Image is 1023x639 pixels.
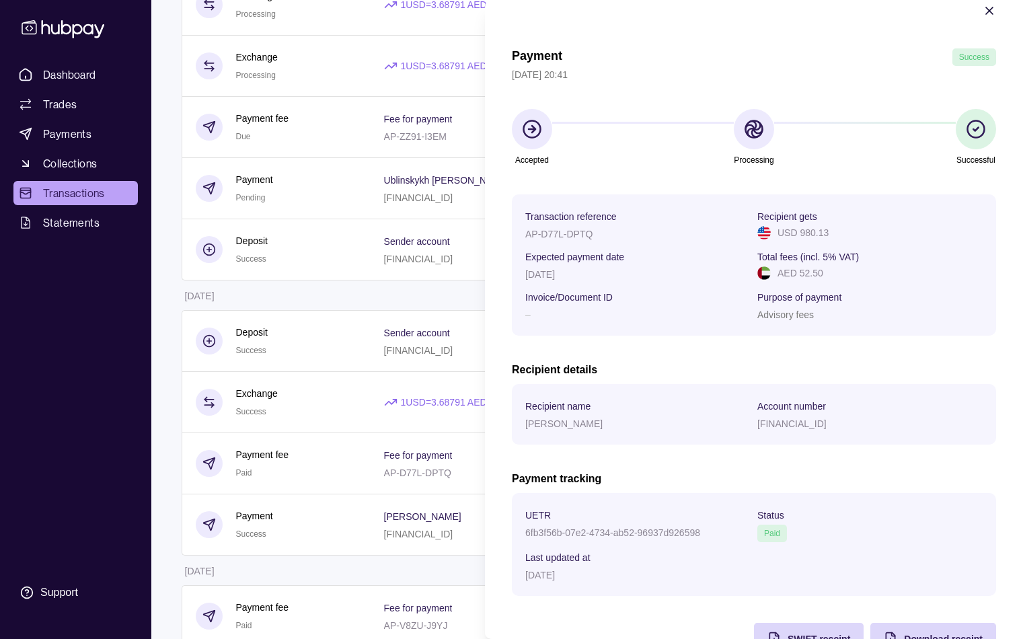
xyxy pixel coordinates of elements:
[512,363,996,377] h2: Recipient details
[525,527,700,538] p: 6fb3f56b-07e2-4734-ab52-96937d926598
[734,153,773,167] p: Processing
[515,153,549,167] p: Accepted
[525,570,555,580] p: [DATE]
[757,252,859,262] p: Total fees (incl. 5% VAT)
[757,510,784,521] p: Status
[525,418,603,429] p: [PERSON_NAME]
[512,48,562,66] h1: Payment
[512,67,996,82] p: [DATE] 20:41
[778,266,823,280] p: AED 52.50
[757,266,771,280] img: ae
[525,292,613,303] p: Invoice/Document ID
[956,153,995,167] p: Successful
[757,401,826,412] p: Account number
[757,418,827,429] p: [FINANCIAL_ID]
[525,269,555,280] p: [DATE]
[525,510,551,521] p: UETR
[525,401,591,412] p: Recipient name
[764,529,780,538] span: Paid
[525,229,593,239] p: AP-D77L-DPTQ
[525,252,624,262] p: Expected payment date
[512,472,996,486] h2: Payment tracking
[757,292,841,303] p: Purpose of payment
[959,52,989,62] span: Success
[525,552,591,563] p: Last updated at
[778,225,829,240] p: USD 980.13
[757,309,814,320] p: Advisory fees
[757,226,771,239] img: us
[525,309,531,320] p: –
[757,211,817,222] p: Recipient gets
[525,211,617,222] p: Transaction reference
